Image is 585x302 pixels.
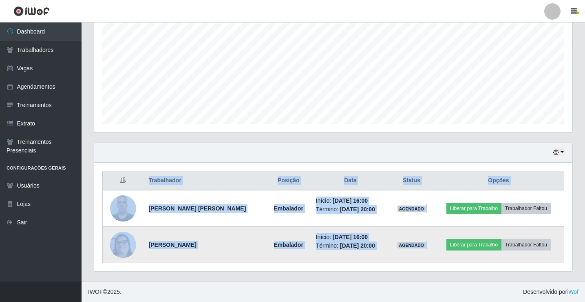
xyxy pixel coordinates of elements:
[333,234,368,240] time: [DATE] 16:00
[149,242,196,248] strong: [PERSON_NAME]
[110,221,136,268] img: 1759103307065.jpeg
[397,242,426,248] span: AGENDADO
[523,288,578,296] span: Desenvolvido por
[501,203,551,214] button: Trabalhador Faltou
[110,191,136,226] img: 1745348003536.jpeg
[333,197,368,204] time: [DATE] 16:00
[316,242,385,250] li: Término:
[274,205,303,212] strong: Embalador
[266,171,311,190] th: Posição
[88,288,121,296] span: © 2025 .
[567,289,578,295] a: iWof
[340,242,375,249] time: [DATE] 20:00
[311,171,390,190] th: Data
[144,171,266,190] th: Trabalhador
[88,289,103,295] span: IWOF
[316,197,385,205] li: Início:
[316,233,385,242] li: Início:
[274,242,303,248] strong: Embalador
[501,239,551,251] button: Trabalhador Faltou
[316,205,385,214] li: Término:
[446,203,501,214] button: Liberar para Trabalho
[149,205,246,212] strong: [PERSON_NAME] [PERSON_NAME]
[390,171,433,190] th: Status
[13,6,50,16] img: CoreUI Logo
[446,239,501,251] button: Liberar para Trabalho
[433,171,564,190] th: Opções
[340,206,375,213] time: [DATE] 20:00
[397,206,426,212] span: AGENDADO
